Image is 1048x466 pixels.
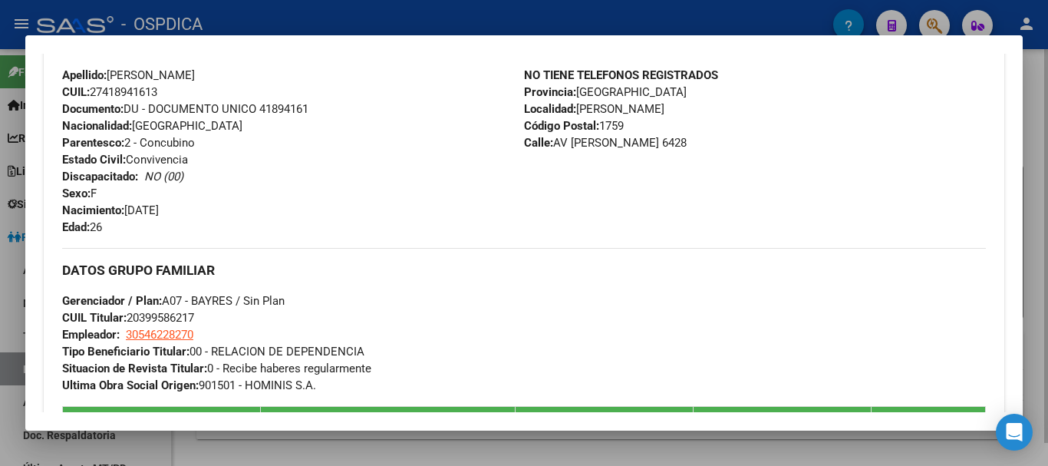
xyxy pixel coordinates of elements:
span: 30546228270 [126,328,193,342]
span: 2 - Concubino [62,136,195,150]
span: [PERSON_NAME] [62,68,195,82]
span: 27418941613 [62,85,157,99]
span: [GEOGRAPHIC_DATA] [62,119,242,133]
span: [GEOGRAPHIC_DATA] [524,85,687,99]
strong: Ultima Obra Social Origen: [62,378,199,392]
th: Activo [872,406,986,442]
span: [PERSON_NAME] [524,102,664,116]
strong: Apellido: [62,68,107,82]
strong: Documento: [62,102,124,116]
span: Convivencia [62,153,188,167]
strong: CUIL: [62,85,90,99]
span: DU - DOCUMENTO UNICO 41894161 [62,102,308,116]
th: Nombre [260,406,516,442]
strong: Provincia: [524,85,576,99]
div: Open Intercom Messenger [996,414,1033,451]
span: F [62,187,97,200]
strong: Situacion de Revista Titular: [62,362,207,375]
strong: Gerenciador / Plan: [62,294,162,308]
h3: DATOS GRUPO FAMILIAR [62,262,986,279]
span: 20399586217 [62,311,194,325]
strong: Calle: [524,136,553,150]
strong: Discapacitado: [62,170,138,183]
strong: Parentesco: [62,136,124,150]
strong: Edad: [62,220,90,234]
strong: Nacionalidad: [62,119,132,133]
strong: Localidad: [524,102,576,116]
strong: CUIL Titular: [62,311,127,325]
strong: NO TIENE TELEFONOS REGISTRADOS [524,68,718,82]
span: 26 [62,220,102,234]
span: 0 - Recibe haberes regularmente [62,362,371,375]
span: 00 - RELACION DE DEPENDENCIA [62,345,364,359]
span: [DATE] [62,203,159,217]
strong: Empleador: [62,328,120,342]
th: CUIL [63,406,261,442]
span: 901501 - HOMINIS S.A. [62,378,316,392]
strong: Código Postal: [524,119,599,133]
span: AV [PERSON_NAME] 6428 [524,136,687,150]
th: Nacimiento [516,406,694,442]
i: NO (00) [144,170,183,183]
strong: Sexo: [62,187,91,200]
strong: Nacimiento: [62,203,124,217]
strong: Estado Civil: [62,153,126,167]
span: 1759 [524,119,624,133]
span: A07 - BAYRES / Sin Plan [62,294,285,308]
strong: Tipo Beneficiario Titular: [62,345,189,359]
th: Parentesco [694,406,872,442]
